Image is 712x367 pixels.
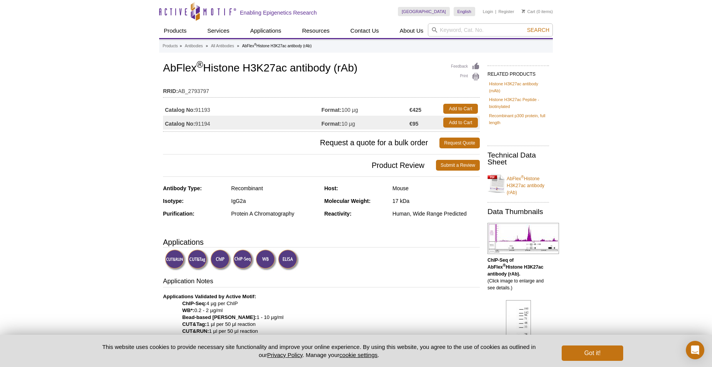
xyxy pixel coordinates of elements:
a: Feedback [451,62,480,71]
span: Search [527,27,549,33]
strong: CUT&RUN: [182,328,209,334]
li: » [180,44,182,48]
a: Cart [522,9,535,14]
strong: Bead-based [PERSON_NAME]: [182,314,256,320]
div: Human, Wide Range Predicted [393,210,480,217]
h3: Application Notes [163,277,480,287]
button: Got it! [562,345,623,361]
a: Histone H3K27ac Peptide - biotinylated [489,96,547,110]
img: AbFlex<sup>®</sup> Histone H3K27ac antibody (rAb) tested by ChIP-Seq. [487,223,559,254]
a: Histone H3K27ac antibody (mAb) [489,80,547,94]
li: | [495,7,496,16]
sup: ® [521,175,524,179]
td: 10 µg [321,116,409,130]
strong: Catalog No: [165,106,195,113]
a: Login [483,9,493,14]
strong: Purification: [163,211,195,217]
button: cookie settings [339,352,378,358]
td: AB_2793797 [163,83,480,95]
li: » [237,44,239,48]
strong: Format: [321,106,341,113]
p: This website uses cookies to provide necessary site functionality and improve your online experie... [89,343,549,359]
div: IgG2a [231,198,318,204]
sup: ® [254,43,256,46]
a: Services [203,23,234,38]
a: Add to Cart [443,118,478,128]
a: Contact Us [346,23,383,38]
a: Resources [298,23,334,38]
img: Western Blot Validated [256,249,277,271]
a: Applications [246,23,286,38]
strong: Isotype: [163,198,184,204]
b: ChIP-Seq of AbFlex Histone H3K27ac antibody (rAb). [487,257,543,277]
strong: ChIP-Seq: [182,301,206,306]
a: Submit a Review [436,160,480,171]
a: Recombinant p300 protein, full length [489,112,547,126]
strong: €95 [409,120,418,127]
strong: Molecular Weight: [324,198,371,204]
strong: Antibody Type: [163,185,202,191]
a: Products [163,43,178,50]
h1: AbFlex Histone H3K27ac antibody (rAb) [163,62,480,75]
a: Antibodies [185,43,203,50]
a: Add to Cart [443,104,478,114]
a: All Antibodies [211,43,234,50]
sup: ® [196,60,203,70]
div: Recombinant [231,185,318,192]
a: Privacy Policy [267,352,303,358]
a: AbFlex®Histone H3K27ac antibody (rAb) [487,171,549,196]
strong: CUT&Tag: [182,321,206,327]
button: Search [525,27,552,33]
h2: Technical Data Sheet [487,152,549,166]
div: 17 kDa [393,198,480,204]
li: » [206,44,208,48]
h2: RELATED PRODUCTS [487,65,549,79]
a: About Us [395,23,428,38]
p: (Click image to enlarge and see details.) [487,257,549,291]
input: Keyword, Cat. No. [428,23,553,37]
img: CUT&RUN Validated [165,249,186,271]
span: Request a quote for a bulk order [163,138,439,148]
h2: Enabling Epigenetics Research [240,9,317,16]
a: Products [159,23,191,38]
strong: RRID: [163,88,178,95]
img: Enzyme-linked Immunosorbent Assay Validated [278,249,299,271]
div: Mouse [393,185,480,192]
img: Your Cart [522,9,525,13]
strong: Catalog No: [165,120,195,127]
sup: ® [503,263,506,267]
td: 100 µg [321,102,409,116]
span: Product Review [163,160,436,171]
strong: Host: [324,185,338,191]
img: ChIP-Seq Validated [233,249,254,271]
a: English [454,7,475,16]
h3: Applications [163,236,480,248]
li: (0 items) [522,7,553,16]
li: AbFlex Histone H3K27ac antibody (rAb) [242,44,312,48]
b: Applications Validated by Active Motif: [163,294,256,299]
td: 91194 [163,116,321,130]
img: ChIP Validated [210,249,231,271]
img: AbFlex<sup>®</sup> Histone H3K27ac antibody (rAb) tested by Western blot. [506,300,531,360]
div: Open Intercom Messenger [686,341,704,359]
strong: Reactivity: [324,211,352,217]
a: [GEOGRAPHIC_DATA] [398,7,450,16]
strong: Format: [321,120,341,127]
h2: Data Thumbnails [487,208,549,215]
a: Request Quote [439,138,480,148]
a: Print [451,73,480,81]
strong: €425 [409,106,421,113]
img: CUT&Tag Validated [188,249,209,271]
a: Register [498,9,514,14]
div: Protein A Chromatography [231,210,318,217]
td: 91193 [163,102,321,116]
